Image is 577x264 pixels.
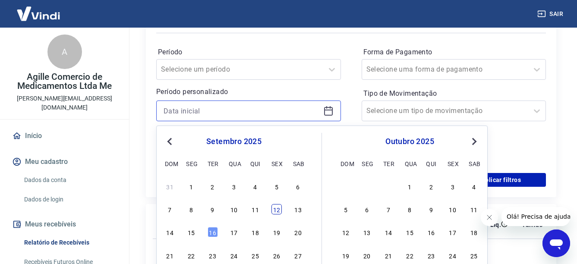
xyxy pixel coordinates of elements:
[271,158,282,169] div: sex
[405,227,415,237] div: Choose quarta-feira, 15 de outubro de 2025
[405,181,415,192] div: Choose quarta-feira, 1 de outubro de 2025
[362,158,372,169] div: seg
[229,250,239,261] div: Choose quarta-feira, 24 de setembro de 2025
[341,158,351,169] div: dom
[426,158,436,169] div: qui
[383,181,394,192] div: Choose terça-feira, 30 de setembro de 2025
[426,227,436,237] div: Choose quinta-feira, 16 de outubro de 2025
[208,227,218,237] div: Choose terça-feira, 16 de setembro de 2025
[186,158,196,169] div: seg
[448,227,458,237] div: Choose sexta-feira, 17 de outubro de 2025
[229,227,239,237] div: Choose quarta-feira, 17 de setembro de 2025
[405,158,415,169] div: qua
[165,227,175,237] div: Choose domingo, 14 de setembro de 2025
[158,47,339,57] label: Período
[271,227,282,237] div: Choose sexta-feira, 19 de setembro de 2025
[383,227,394,237] div: Choose terça-feira, 14 de outubro de 2025
[7,94,122,112] p: [PERSON_NAME][EMAIL_ADDRESS][DOMAIN_NAME]
[10,215,119,234] button: Meus recebíveis
[383,158,394,169] div: ter
[186,227,196,237] div: Choose segunda-feira, 15 de setembro de 2025
[293,181,303,192] div: Choose sábado, 6 de setembro de 2025
[363,47,545,57] label: Forma de Pagamento
[165,158,175,169] div: dom
[271,181,282,192] div: Choose sexta-feira, 5 de setembro de 2025
[250,158,261,169] div: qui
[339,136,480,147] div: outubro 2025
[186,250,196,261] div: Choose segunda-feira, 22 de setembro de 2025
[362,181,372,192] div: Choose segunda-feira, 29 de setembro de 2025
[448,158,458,169] div: sex
[293,250,303,261] div: Choose sábado, 27 de setembro de 2025
[21,191,119,208] a: Dados de login
[271,204,282,214] div: Choose sexta-feira, 12 de setembro de 2025
[481,209,498,226] iframe: Fechar mensagem
[405,204,415,214] div: Choose quarta-feira, 8 de outubro de 2025
[448,204,458,214] div: Choose sexta-feira, 10 de outubro de 2025
[250,204,261,214] div: Choose quinta-feira, 11 de setembro de 2025
[208,158,218,169] div: ter
[469,250,479,261] div: Choose sábado, 25 de outubro de 2025
[7,72,122,91] p: Agille Comercio de Medicamentos Ltda Me
[341,250,351,261] div: Choose domingo, 19 de outubro de 2025
[456,173,546,187] button: Aplicar filtros
[208,250,218,261] div: Choose terça-feira, 23 de setembro de 2025
[250,250,261,261] div: Choose quinta-feira, 25 de setembro de 2025
[229,158,239,169] div: qua
[250,181,261,192] div: Choose quinta-feira, 4 de setembro de 2025
[362,227,372,237] div: Choose segunda-feira, 13 de outubro de 2025
[208,181,218,192] div: Choose terça-feira, 2 de setembro de 2025
[293,158,303,169] div: sab
[426,250,436,261] div: Choose quinta-feira, 23 de outubro de 2025
[250,227,261,237] div: Choose quinta-feira, 18 de setembro de 2025
[293,204,303,214] div: Choose sábado, 13 de setembro de 2025
[448,250,458,261] div: Choose sexta-feira, 24 de outubro de 2025
[21,171,119,189] a: Dados da conta
[536,6,567,22] button: Sair
[47,35,82,69] div: A
[341,181,351,192] div: Choose domingo, 28 de setembro de 2025
[383,250,394,261] div: Choose terça-feira, 21 de outubro de 2025
[164,136,175,147] button: Previous Month
[10,0,66,27] img: Vindi
[208,204,218,214] div: Choose terça-feira, 9 de setembro de 2025
[426,204,436,214] div: Choose quinta-feira, 9 de outubro de 2025
[405,250,415,261] div: Choose quarta-feira, 22 de outubro de 2025
[293,227,303,237] div: Choose sábado, 20 de setembro de 2025
[5,6,73,13] span: Olá! Precisa de ajuda?
[186,204,196,214] div: Choose segunda-feira, 8 de setembro de 2025
[469,227,479,237] div: Choose sábado, 18 de outubro de 2025
[10,152,119,171] button: Meu cadastro
[229,181,239,192] div: Choose quarta-feira, 3 de setembro de 2025
[469,181,479,192] div: Choose sábado, 4 de outubro de 2025
[469,204,479,214] div: Choose sábado, 11 de outubro de 2025
[469,158,479,169] div: sab
[448,181,458,192] div: Choose sexta-feira, 3 de outubro de 2025
[362,250,372,261] div: Choose segunda-feira, 20 de outubro de 2025
[363,88,545,99] label: Tipo de Movimentação
[10,126,119,145] a: Início
[165,181,175,192] div: Choose domingo, 31 de agosto de 2025
[271,250,282,261] div: Choose sexta-feira, 26 de setembro de 2025
[229,204,239,214] div: Choose quarta-feira, 10 de setembro de 2025
[165,204,175,214] div: Choose domingo, 7 de setembro de 2025
[164,104,320,117] input: Data inicial
[542,229,570,257] iframe: Botão para abrir a janela de mensagens
[469,136,479,147] button: Next Month
[164,136,304,147] div: setembro 2025
[501,207,570,226] iframe: Mensagem da empresa
[165,250,175,261] div: Choose domingo, 21 de setembro de 2025
[383,204,394,214] div: Choose terça-feira, 7 de outubro de 2025
[186,181,196,192] div: Choose segunda-feira, 1 de setembro de 2025
[426,181,436,192] div: Choose quinta-feira, 2 de outubro de 2025
[156,87,341,97] p: Período personalizado
[341,227,351,237] div: Choose domingo, 12 de outubro de 2025
[21,234,119,251] a: Relatório de Recebíveis
[341,204,351,214] div: Choose domingo, 5 de outubro de 2025
[362,204,372,214] div: Choose segunda-feira, 6 de outubro de 2025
